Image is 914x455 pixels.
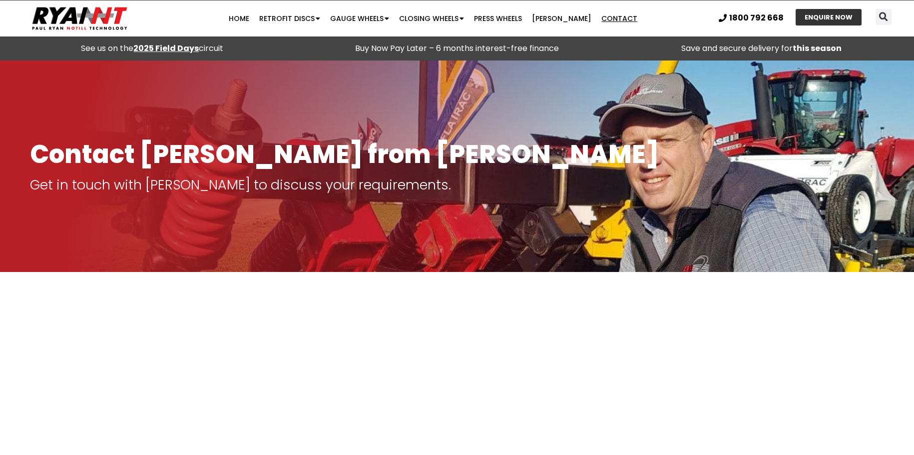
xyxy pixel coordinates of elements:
[796,9,862,25] a: ENQUIRE NOW
[254,8,325,28] a: Retrofit Discs
[133,42,199,54] a: 2025 Field Days
[596,8,642,28] a: Contact
[310,41,604,55] p: Buy Now Pay Later – 6 months interest-free finance
[527,8,596,28] a: [PERSON_NAME]
[793,42,842,54] strong: this season
[177,8,689,28] nav: Menu
[469,8,527,28] a: Press Wheels
[325,8,394,28] a: Gauge Wheels
[876,9,892,25] div: Search
[729,14,784,22] span: 1800 792 668
[30,3,130,34] img: Ryan NT logo
[30,178,884,192] p: Get in touch with [PERSON_NAME] to discuss your requirements.
[719,14,784,22] a: 1800 792 668
[177,304,737,454] iframe: 134 Golf Course Road, Horsham
[30,140,884,168] h1: Contact [PERSON_NAME] from [PERSON_NAME]
[805,14,853,20] span: ENQUIRE NOW
[224,8,254,28] a: Home
[394,8,469,28] a: Closing Wheels
[5,41,300,55] div: See us on the circuit
[614,41,909,55] p: Save and secure delivery for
